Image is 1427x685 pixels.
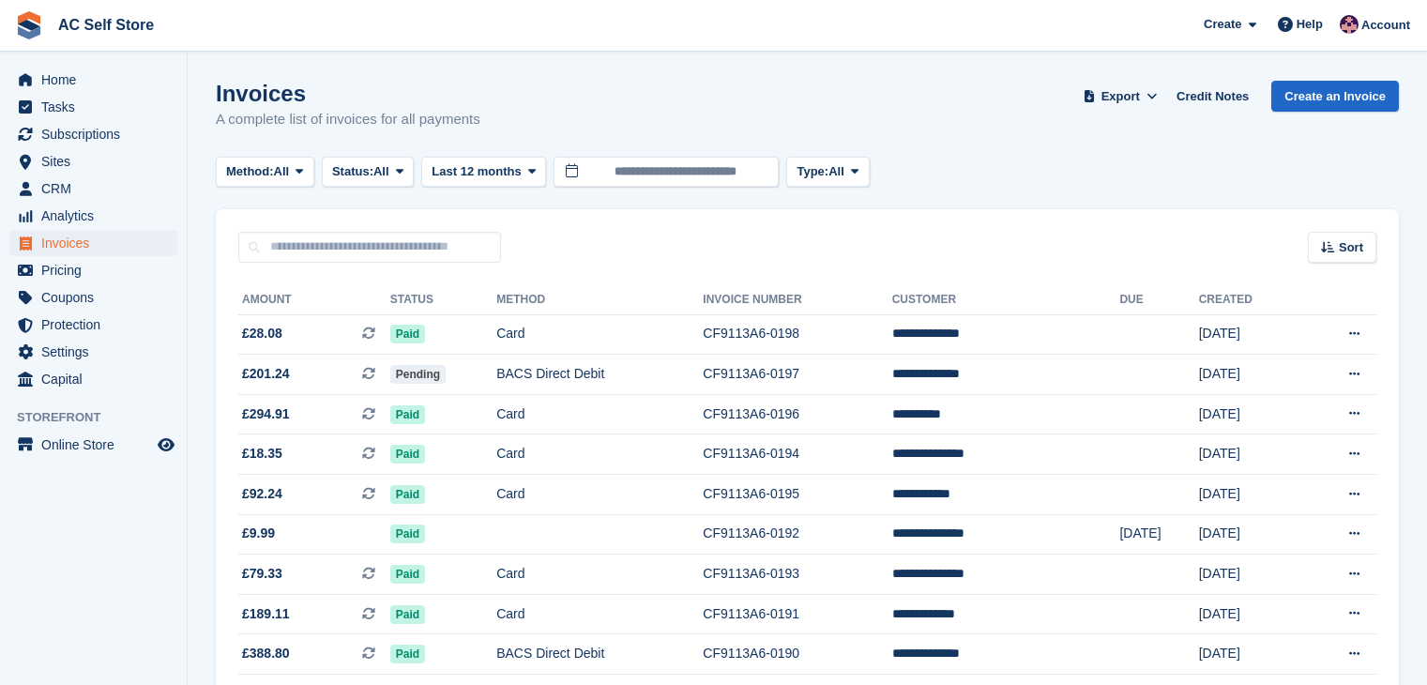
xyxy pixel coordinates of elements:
td: [DATE] [1199,514,1301,555]
span: Paid [390,485,425,504]
th: Amount [238,285,390,315]
span: £9.99 [242,524,275,543]
td: CF9113A6-0193 [703,555,891,595]
a: menu [9,284,177,311]
span: £79.33 [242,564,282,584]
td: BACS Direct Debit [496,355,703,395]
span: Storefront [17,408,187,427]
span: Tasks [41,94,154,120]
span: Method: [226,162,274,181]
th: Invoice Number [703,285,891,315]
span: Paid [390,525,425,543]
a: menu [9,432,177,458]
span: £201.24 [242,364,290,384]
span: £294.91 [242,404,290,424]
td: [DATE] [1119,514,1198,555]
td: Card [496,394,703,434]
span: Protection [41,312,154,338]
a: menu [9,257,177,283]
span: Subscriptions [41,121,154,147]
span: Paid [390,645,425,663]
a: menu [9,148,177,175]
img: stora-icon-8386f47178a22dfd0bd8f6a31ec36ba5ce8667c1dd55bd0f319d3a0aa187defe.svg [15,11,43,39]
td: [DATE] [1199,434,1301,475]
a: menu [9,203,177,229]
a: menu [9,339,177,365]
span: CRM [41,175,154,202]
td: [DATE] [1199,314,1301,355]
span: All [828,162,844,181]
span: Help [1297,15,1323,34]
td: CF9113A6-0195 [703,475,891,515]
td: [DATE] [1199,594,1301,634]
button: Type: All [786,157,869,188]
th: Due [1119,285,1198,315]
td: BACS Direct Debit [496,634,703,675]
button: Last 12 months [421,157,546,188]
span: Export [1101,87,1140,106]
a: menu [9,230,177,256]
span: Online Store [41,432,154,458]
h1: Invoices [216,81,480,106]
span: Last 12 months [432,162,521,181]
span: £18.35 [242,444,282,464]
a: menu [9,94,177,120]
span: Paid [390,325,425,343]
td: CF9113A6-0196 [703,394,891,434]
span: Home [41,67,154,93]
td: Card [496,314,703,355]
span: Coupons [41,284,154,311]
th: Method [496,285,703,315]
span: All [274,162,290,181]
span: Type: [797,162,828,181]
a: Credit Notes [1169,81,1256,112]
a: menu [9,312,177,338]
th: Created [1199,285,1301,315]
span: Sites [41,148,154,175]
span: Status: [332,162,373,181]
button: Method: All [216,157,314,188]
span: Analytics [41,203,154,229]
td: Card [496,594,703,634]
a: menu [9,121,177,147]
span: £388.80 [242,644,290,663]
button: Export [1079,81,1161,112]
a: menu [9,175,177,202]
span: Paid [390,605,425,624]
span: Paid [390,565,425,584]
td: CF9113A6-0192 [703,514,891,555]
span: Settings [41,339,154,365]
td: CF9113A6-0197 [703,355,891,395]
span: £189.11 [242,604,290,624]
td: Card [496,434,703,475]
a: Create an Invoice [1271,81,1399,112]
p: A complete list of invoices for all payments [216,109,480,130]
td: Card [496,475,703,515]
td: [DATE] [1199,634,1301,675]
span: Account [1361,16,1410,35]
span: Create [1204,15,1241,34]
span: All [373,162,389,181]
a: Preview store [155,434,177,456]
th: Customer [892,285,1120,315]
img: Ted Cox [1340,15,1359,34]
td: [DATE] [1199,475,1301,515]
span: Pricing [41,257,154,283]
a: menu [9,366,177,392]
span: Invoices [41,230,154,256]
td: [DATE] [1199,355,1301,395]
a: menu [9,67,177,93]
td: CF9113A6-0194 [703,434,891,475]
span: Paid [390,445,425,464]
a: AC Self Store [51,9,161,40]
td: Card [496,555,703,595]
button: Status: All [322,157,414,188]
span: £28.08 [242,324,282,343]
span: £92.24 [242,484,282,504]
td: CF9113A6-0190 [703,634,891,675]
span: Capital [41,366,154,392]
span: Pending [390,365,446,384]
th: Status [390,285,496,315]
td: [DATE] [1199,394,1301,434]
td: [DATE] [1199,555,1301,595]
